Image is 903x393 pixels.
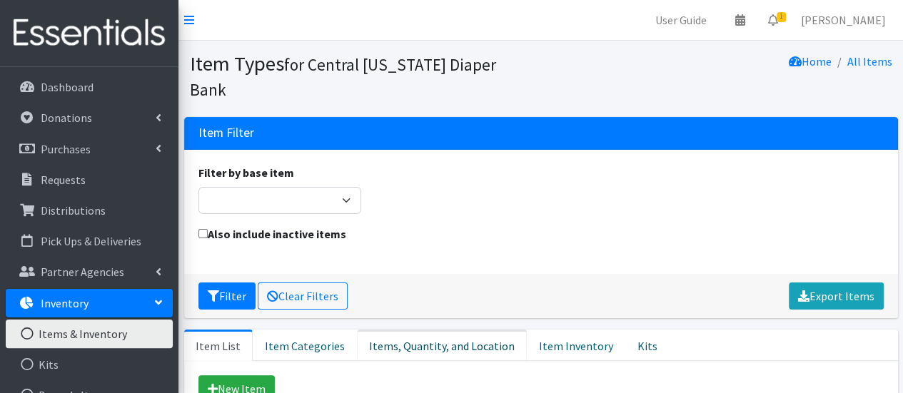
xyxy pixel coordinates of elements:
p: Pick Ups & Deliveries [41,234,141,248]
label: Also include inactive items [198,225,346,243]
span: 1 [777,12,786,22]
a: Dashboard [6,73,173,101]
a: Purchases [6,135,173,163]
p: Purchases [41,142,91,156]
a: Requests [6,165,173,194]
a: Donations [6,103,173,132]
a: Distributions [6,196,173,225]
a: Partner Agencies [6,257,173,286]
p: Donations [41,111,92,125]
p: Requests [41,173,86,187]
h3: Item Filter [198,126,254,141]
a: Item Inventory [527,330,625,361]
p: Distributions [41,203,106,218]
small: for Central [US_STATE] Diaper Bank [190,54,496,100]
p: Inventory [41,296,89,310]
a: Kits [625,330,670,361]
a: 1 [757,6,790,34]
a: Home [789,54,832,68]
a: Export Items [789,282,884,310]
h1: Item Types [190,51,536,101]
p: Partner Agencies [41,265,124,279]
a: Items & Inventory [6,320,173,348]
button: Filter [198,282,256,310]
p: Dashboard [41,80,94,94]
input: Also include inactive items [198,229,208,238]
a: Clear Filters [258,282,348,310]
a: All Items [847,54,892,68]
a: Items, Quantity, and Location [357,330,527,361]
img: HumanEssentials [6,9,173,57]
a: Inventory [6,289,173,317]
a: Item List [184,330,253,361]
a: User Guide [644,6,718,34]
a: Kits [6,350,173,379]
a: Item Categories [253,330,357,361]
a: Pick Ups & Deliveries [6,227,173,255]
label: Filter by base item [198,164,294,181]
a: [PERSON_NAME] [790,6,897,34]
